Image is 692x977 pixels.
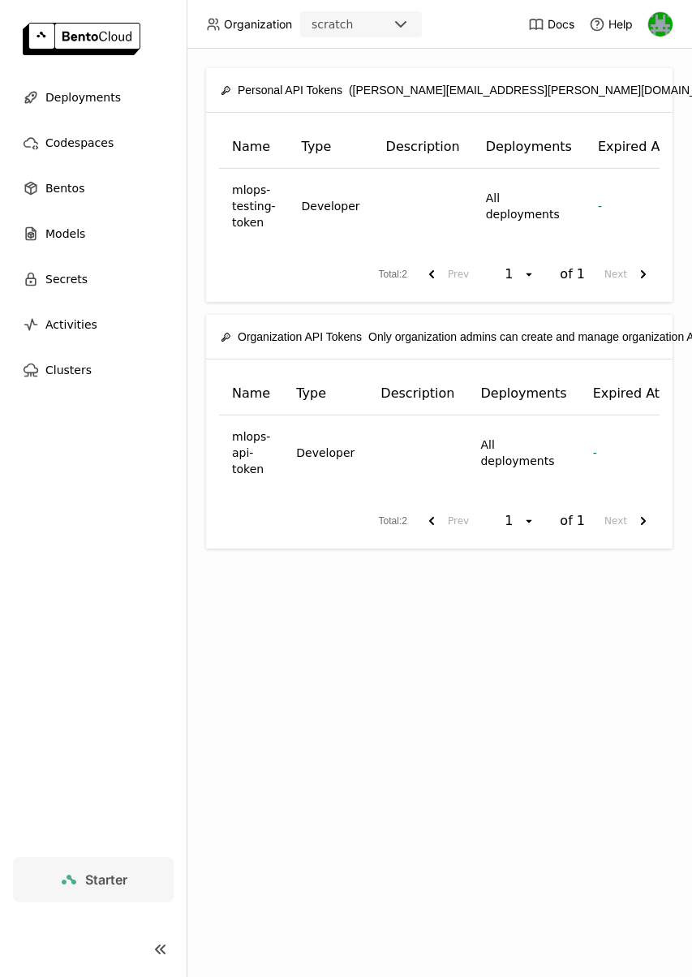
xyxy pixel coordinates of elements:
div: Help [589,16,633,32]
span: of 1 [560,513,585,529]
span: Help [608,17,633,32]
button: next page. current page 1 of 1 [598,260,660,289]
a: Clusters [13,354,174,386]
span: Codespaces [45,133,114,153]
input: Selected scratch. [355,17,356,33]
button: previous page. current page 1 of 1 [415,506,475,536]
th: Deployments [473,126,585,169]
th: Type [283,372,367,415]
th: Name [219,372,283,415]
svg: open [522,268,535,281]
span: Secrets [45,269,88,289]
span: Total : 2 [379,514,407,529]
th: Description [367,372,467,415]
td: mlops-api-token [219,415,283,490]
button: next page. current page 1 of 1 [598,506,660,536]
th: Type [289,126,373,169]
a: Codespaces [13,127,174,159]
svg: open [522,514,535,527]
th: Description [373,126,473,169]
span: Total : 2 [379,267,407,282]
span: Organization API Tokens [238,328,362,346]
td: mlops-testing-token [219,169,289,243]
img: logo [23,23,140,55]
td: All deployments [467,415,579,490]
span: - [598,200,602,213]
th: Deployments [467,372,579,415]
a: Activities [13,308,174,341]
td: All deployments [473,169,585,243]
span: Clusters [45,360,92,380]
span: Personal API Tokens [238,81,342,99]
a: Deployments [13,81,174,114]
span: Deployments [45,88,121,107]
button: previous page. current page 1 of 1 [415,260,475,289]
span: Bentos [45,179,84,198]
td: Developer [283,415,367,490]
div: 1 [500,513,522,529]
span: of 1 [560,266,585,282]
span: - [593,446,597,459]
a: Models [13,217,174,250]
img: Sean Hickey [648,12,673,37]
span: Models [45,224,85,243]
a: Secrets [13,263,174,295]
div: scratch [312,16,353,32]
span: Activities [45,315,97,334]
a: Docs [528,16,574,32]
th: Name [219,126,289,169]
a: Starter [13,857,174,902]
span: Docs [548,17,574,32]
td: Developer [289,169,373,243]
span: Organization [224,17,292,32]
div: 1 [500,266,522,282]
a: Bentos [13,172,174,204]
span: Starter [85,872,127,888]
